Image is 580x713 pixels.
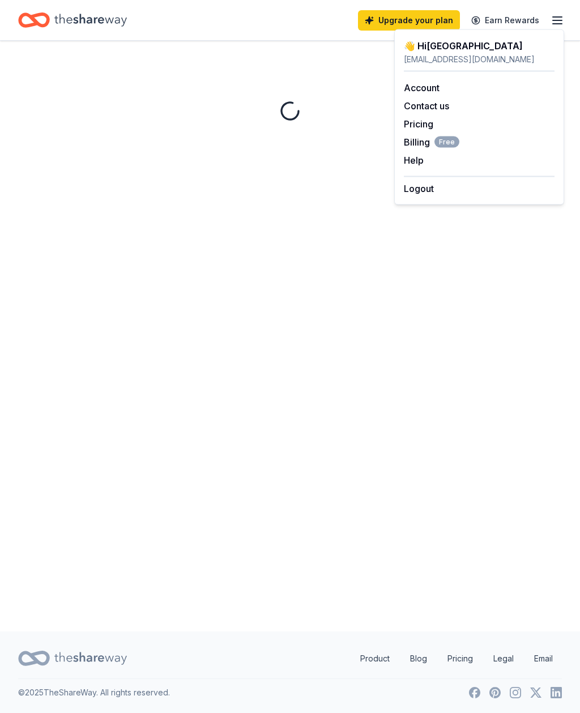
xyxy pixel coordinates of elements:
[404,118,433,130] a: Pricing
[404,82,440,93] a: Account
[404,135,459,149] span: Billing
[404,99,449,113] button: Contact us
[18,7,127,33] a: Home
[404,39,555,53] div: 👋 Hi [GEOGRAPHIC_DATA]
[351,647,399,670] a: Product
[484,647,523,670] a: Legal
[404,53,555,66] div: [EMAIL_ADDRESS][DOMAIN_NAME]
[358,10,460,31] a: Upgrade your plan
[404,182,434,195] button: Logout
[351,647,562,670] nav: quick links
[525,647,562,670] a: Email
[18,686,170,699] p: © 2025 TheShareWay. All rights reserved.
[404,135,459,149] button: BillingFree
[401,647,436,670] a: Blog
[464,10,546,31] a: Earn Rewards
[404,153,424,167] button: Help
[438,647,482,670] a: Pricing
[434,136,459,148] span: Free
